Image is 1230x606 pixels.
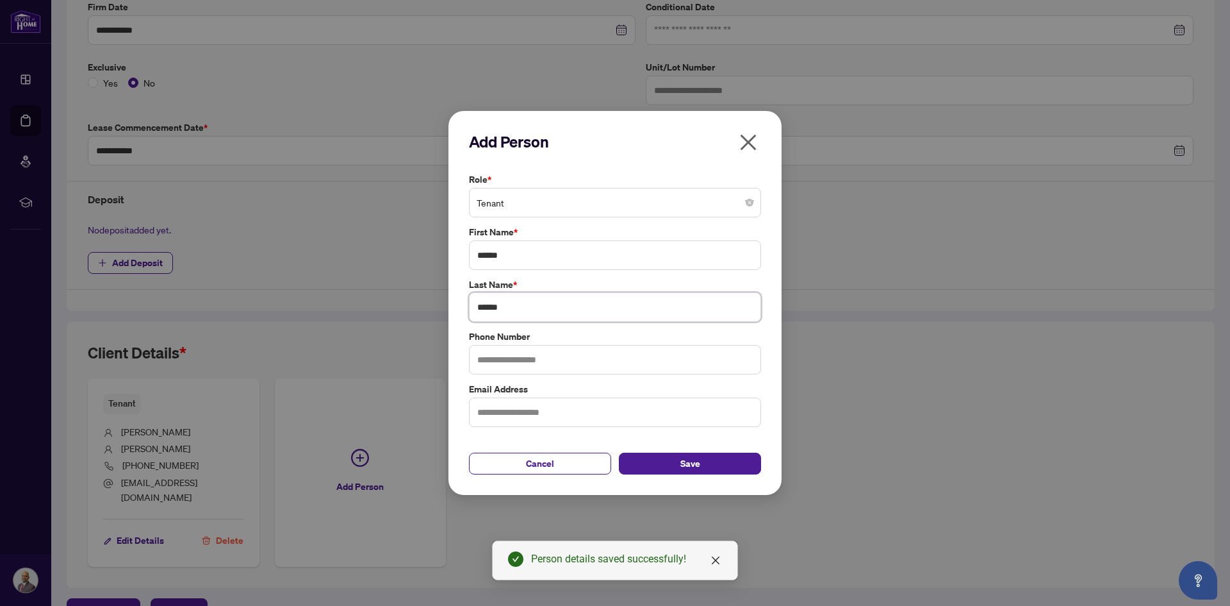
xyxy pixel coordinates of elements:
[508,551,523,567] span: check-circle
[477,190,753,215] span: Tenant
[738,132,758,153] span: close
[746,199,753,206] span: close-circle
[469,453,611,475] button: Cancel
[710,555,721,566] span: close
[469,382,761,396] label: Email Address
[469,173,761,187] label: Role
[469,278,761,292] label: Last Name
[619,453,761,475] button: Save
[526,453,554,474] span: Cancel
[680,453,700,474] span: Save
[469,131,761,152] h2: Add Person
[1179,561,1217,600] button: Open asap
[469,330,761,344] label: Phone Number
[469,225,761,239] label: First Name
[709,553,723,568] a: Close
[531,551,722,567] div: Person details saved successfully!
